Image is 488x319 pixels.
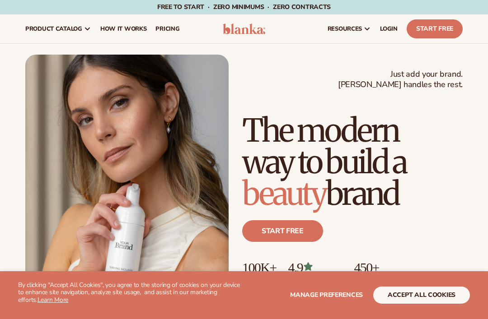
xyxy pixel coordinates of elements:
[290,287,363,304] button: Manage preferences
[328,25,362,32] span: resources
[354,260,422,275] p: 450+
[242,115,463,209] h1: The modern way to build a brand
[323,14,375,43] a: resources
[25,55,229,310] img: Female holding tanning mousse.
[100,25,147,32] span: How It Works
[18,282,244,304] p: By clicking "Accept All Cookies", you agree to the storing of cookies on your device to enhance s...
[373,287,470,304] button: accept all cookies
[338,69,463,90] span: Just add your brand. [PERSON_NAME] handles the rest.
[38,296,68,304] a: Learn More
[96,14,151,43] a: How It Works
[290,291,363,299] span: Manage preferences
[407,19,463,38] a: Start Free
[155,25,179,32] span: pricing
[242,260,279,275] p: 100K+
[223,23,265,34] img: logo
[242,174,326,213] span: beauty
[157,3,331,11] span: Free to start · ZERO minimums · ZERO contracts
[375,14,402,43] a: LOGIN
[288,260,345,275] p: 4.9
[380,25,398,32] span: LOGIN
[242,220,323,242] a: Start free
[21,14,96,43] a: product catalog
[25,25,82,32] span: product catalog
[151,14,184,43] a: pricing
